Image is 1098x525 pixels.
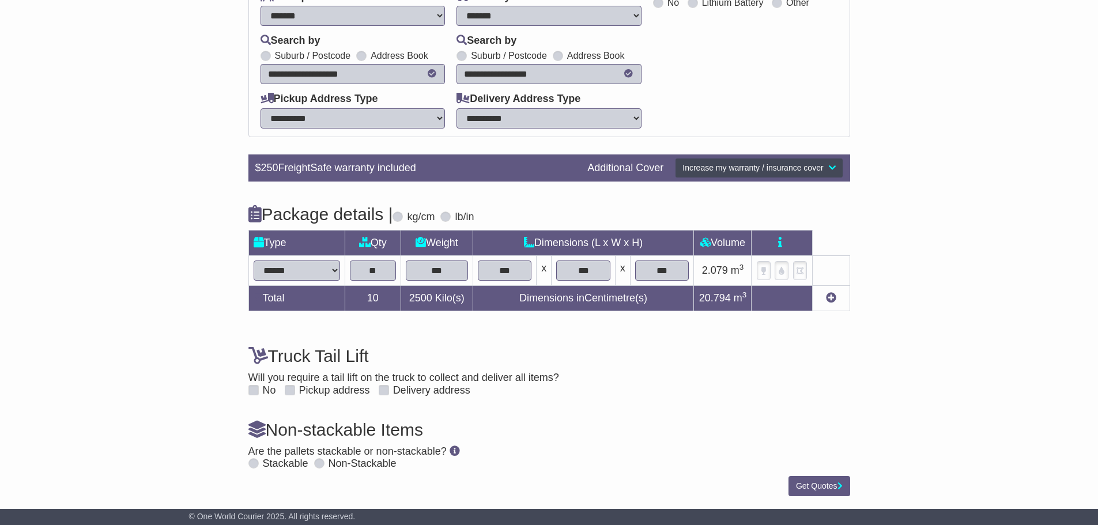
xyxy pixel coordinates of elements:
[248,346,850,365] h4: Truck Tail Lift
[694,230,752,255] td: Volume
[471,50,547,61] label: Suburb / Postcode
[250,162,582,175] div: $ FreightSafe warranty included
[248,420,850,439] h4: Non-stackable Items
[371,50,428,61] label: Address Book
[682,163,823,172] span: Increase my warranty / insurance cover
[248,285,345,311] td: Total
[345,230,401,255] td: Qty
[329,458,397,470] label: Non-Stackable
[473,285,694,311] td: Dimensions in Centimetre(s)
[409,292,432,304] span: 2500
[261,162,278,173] span: 250
[537,255,552,285] td: x
[243,341,856,397] div: Will you require a tail lift on the truck to collect and deliver all items?
[699,292,731,304] span: 20.794
[788,476,850,496] button: Get Quotes
[189,512,356,521] span: © One World Courier 2025. All rights reserved.
[263,384,276,397] label: No
[582,162,669,175] div: Additional Cover
[742,290,747,299] sup: 3
[731,265,744,276] span: m
[455,211,474,224] label: lb/in
[248,205,393,224] h4: Package details |
[734,292,747,304] span: m
[473,230,694,255] td: Dimensions (L x W x H)
[456,35,516,47] label: Search by
[826,292,836,304] a: Add new item
[248,230,345,255] td: Type
[456,93,580,105] label: Delivery Address Type
[401,285,473,311] td: Kilo(s)
[248,445,447,457] span: Are the pallets stackable or non-stackable?
[675,158,843,178] button: Increase my warranty / insurance cover
[299,384,370,397] label: Pickup address
[261,93,378,105] label: Pickup Address Type
[739,263,744,271] sup: 3
[567,50,625,61] label: Address Book
[261,35,320,47] label: Search by
[407,211,435,224] label: kg/cm
[345,285,401,311] td: 10
[615,255,630,285] td: x
[401,230,473,255] td: Weight
[275,50,351,61] label: Suburb / Postcode
[263,458,308,470] label: Stackable
[393,384,470,397] label: Delivery address
[702,265,728,276] span: 2.079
